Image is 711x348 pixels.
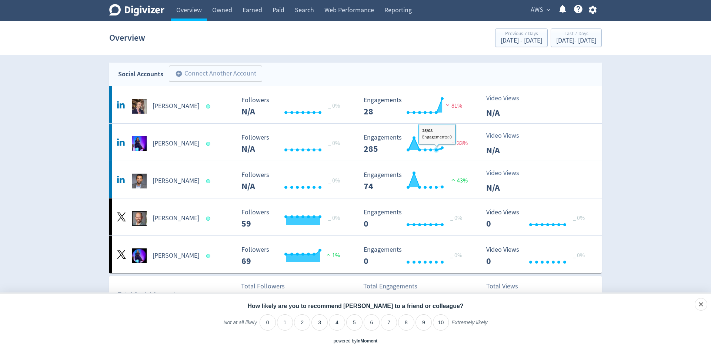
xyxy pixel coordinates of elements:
a: Louise Stigwood undefined[PERSON_NAME] Followers --- Followers 69 1% Engagements 0 Engagements 0 ... [109,236,602,273]
p: N/A [486,181,529,194]
label: Not at all likely [223,319,257,332]
span: _ 0% [328,140,340,147]
p: Total Followers [241,281,285,291]
h1: Overview [109,26,145,50]
a: InMoment [357,338,378,344]
img: positive-performance.svg [450,177,457,183]
span: Data last synced: 26 Aug 2025, 7:02pm (AEST) [206,254,213,258]
div: Total Social Accounts [118,289,236,300]
span: AWS [531,4,543,16]
label: Extremely likely [451,319,487,332]
svg: Engagements 28 [360,97,471,116]
div: [DATE] - [DATE] [501,37,542,44]
span: _ 0% [573,214,585,222]
span: _ 0% [328,177,340,184]
img: Louise Stigwood undefined [132,248,147,263]
li: 2 [294,314,310,331]
div: Social Accounts [118,69,163,80]
svg: Followers --- [238,134,349,154]
li: 10 [433,314,449,331]
span: 43% [450,177,468,184]
p: Video Views [486,131,529,141]
div: powered by inmoment [334,338,378,344]
h5: [PERSON_NAME] [153,102,199,111]
a: Louise Stigwood undefined[PERSON_NAME] Followers --- _ 0% Followers N/A Engagements 285 Engagemen... [109,124,602,161]
li: 9 [415,314,432,331]
img: positive-performance.svg [325,252,332,257]
h5: [PERSON_NAME] [153,214,199,223]
span: add_circle [175,70,183,77]
img: negative-performance.svg [450,140,457,145]
span: _ 0% [328,102,340,110]
span: _ 0% [328,214,340,222]
li: 7 [381,314,397,331]
svg: Video Views 0 [483,246,594,266]
li: 3 [311,314,328,331]
p: N/A [486,144,529,157]
img: Jamie Simon undefined [132,99,147,114]
a: Connect Another Account [163,67,262,82]
div: Close survey [695,298,707,311]
li: 6 [364,314,380,331]
h5: [PERSON_NAME] [153,177,199,185]
span: 1% [325,252,340,259]
svg: Engagements 0 [360,246,471,266]
svg: Followers --- [238,171,349,191]
li: 8 [398,314,414,331]
svg: Engagements 74 [360,171,471,191]
svg: Followers --- [238,209,349,228]
span: 33% [450,140,468,147]
p: Total Engagements [363,281,417,291]
span: Data last synced: 26 Aug 2025, 7:02pm (AEST) [206,217,213,221]
div: [DATE] - [DATE] [556,37,596,44]
svg: Engagements 285 [360,134,471,154]
a: Manuel Bohnet undefined[PERSON_NAME] Followers --- _ 0% Followers N/A Engagements 74 Engagements ... [109,161,602,198]
span: _ 0% [450,214,462,222]
img: negative-performance.svg [444,102,451,108]
span: Data last synced: 27 Aug 2025, 5:01am (AEST) [206,104,213,108]
p: Video Views [486,168,529,178]
p: Total Views [486,281,529,291]
svg: Followers --- [238,246,349,266]
span: _ 0% [450,252,462,259]
img: Jamie Simon undefined [132,211,147,226]
span: expand_more [545,7,552,13]
li: 4 [329,314,345,331]
img: Louise Stigwood undefined [132,136,147,151]
span: _ 0% [573,252,585,259]
a: Jamie Simon undefined[PERSON_NAME] Followers --- _ 0% Followers 59 Engagements 0 Engagements 0 _ ... [109,198,602,235]
svg: Engagements 0 [360,209,471,228]
img: Manuel Bohnet undefined [132,174,147,188]
h5: [PERSON_NAME] [153,139,199,148]
div: Last 7 Days [556,31,596,37]
button: Last 7 Days[DATE]- [DATE] [551,29,602,47]
button: Previous 7 Days[DATE] - [DATE] [495,29,548,47]
li: 1 [277,314,293,331]
span: Data last synced: 27 Aug 2025, 12:01am (AEST) [206,142,213,146]
li: 0 [260,314,276,331]
button: Connect Another Account [169,66,262,82]
h5: [PERSON_NAME] [153,251,199,260]
span: 81% [444,102,462,110]
svg: Video Views 0 [483,209,594,228]
svg: Followers --- [238,97,349,116]
li: 5 [346,314,363,331]
p: N/A [486,106,529,120]
button: AWS [528,4,552,16]
a: Jamie Simon undefined[PERSON_NAME] Followers --- _ 0% Followers N/A Engagements 28 Engagements 28... [109,86,602,123]
div: Previous 7 Days [501,31,542,37]
span: Data last synced: 26 Aug 2025, 5:02pm (AEST) [206,179,213,183]
p: Video Views [486,93,529,103]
